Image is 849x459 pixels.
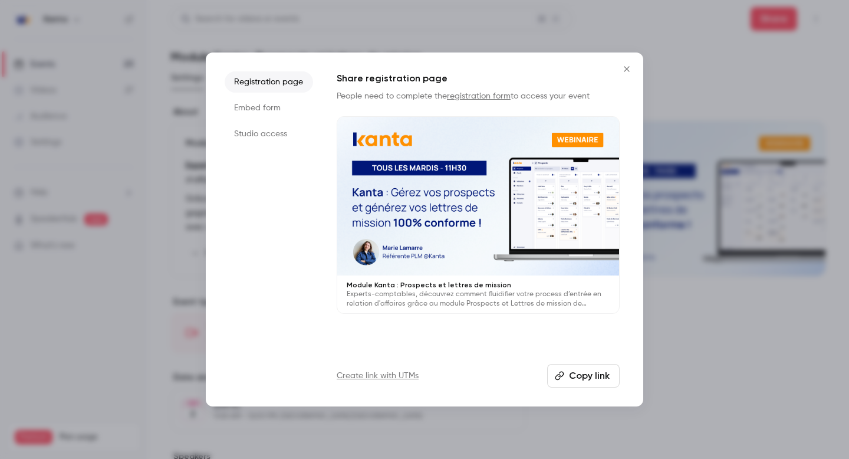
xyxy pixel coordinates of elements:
[347,280,610,290] p: Module Kanta : Prospects et lettres de mission
[337,370,419,382] a: Create link with UTMs
[337,90,620,102] p: People need to complete the to access your event
[225,97,313,119] li: Embed form
[337,116,620,314] a: Module Kanta : Prospects et lettres de missionExperts-comptables, découvrez comment fluidifier vo...
[337,71,620,86] h1: Share registration page
[447,92,511,100] a: registration form
[547,364,620,388] button: Copy link
[225,123,313,145] li: Studio access
[347,290,610,309] p: Experts-comptables, découvrez comment fluidifier votre process d’entrée en relation d'affaires gr...
[225,71,313,93] li: Registration page
[615,57,639,81] button: Close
